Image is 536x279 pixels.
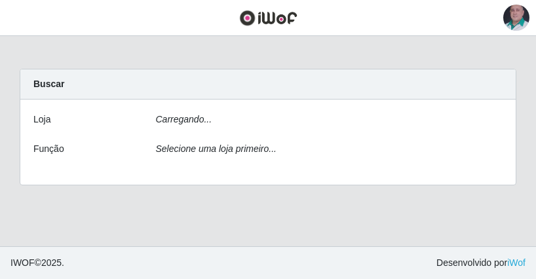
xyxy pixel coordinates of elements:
img: CoreUI Logo [239,10,297,26]
i: Selecione uma loja primeiro... [156,143,277,154]
span: IWOF [10,257,35,268]
span: Desenvolvido por [436,256,526,270]
a: iWof [507,257,526,268]
label: Loja [33,113,50,126]
label: Função [33,142,64,156]
span: © 2025 . [10,256,64,270]
i: Carregando... [156,114,212,124]
strong: Buscar [33,79,64,89]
